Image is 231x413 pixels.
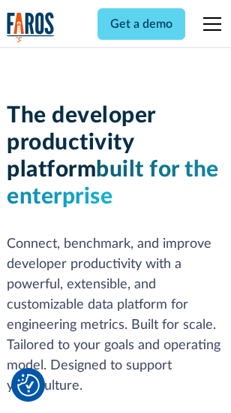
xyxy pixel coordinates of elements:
[7,12,55,43] a: home
[7,158,219,208] span: built for the enterprise
[97,8,185,40] a: Get a demo
[17,374,40,396] button: Cookie Settings
[7,234,224,396] p: Connect, benchmark, and improve developer productivity with a powerful, extensible, and customiza...
[17,374,40,396] img: Revisit consent button
[7,102,224,210] h1: The developer productivity platform
[7,12,55,43] img: Logo of the analytics and reporting company Faros.
[194,6,224,42] div: menu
